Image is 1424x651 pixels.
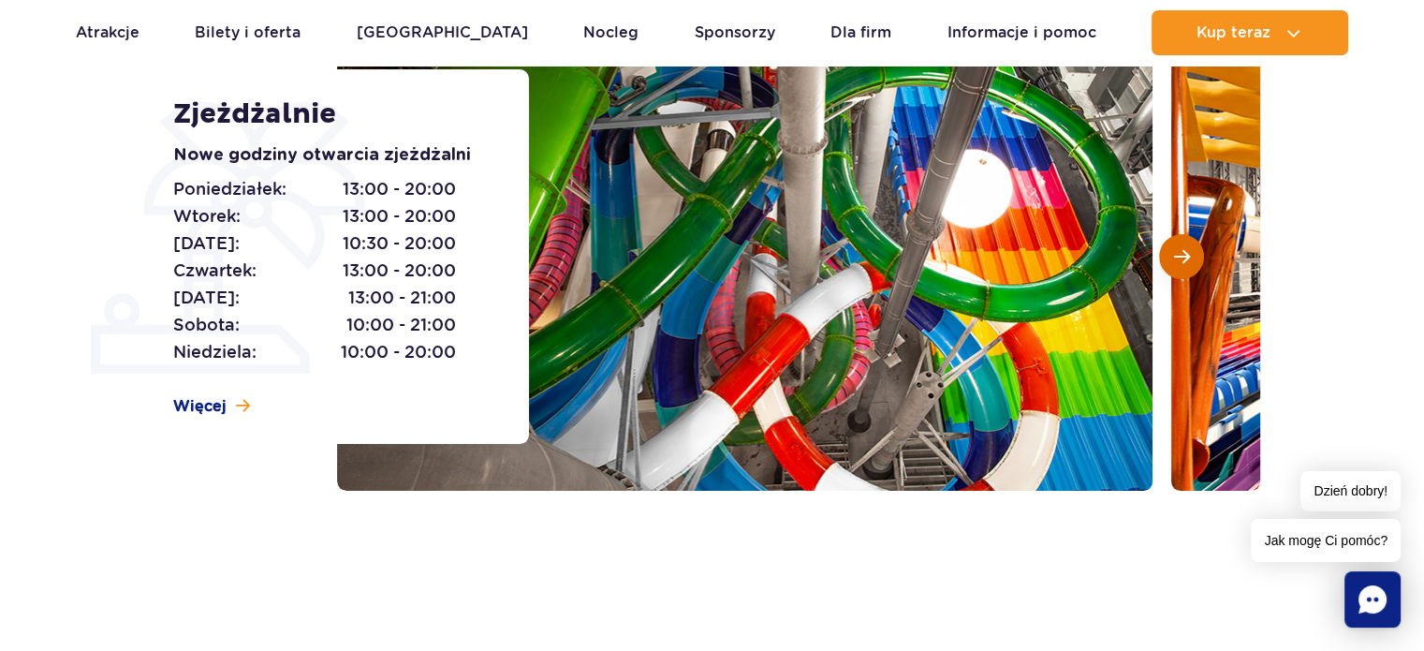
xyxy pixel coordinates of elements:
a: Sponsorzy [695,10,775,55]
span: 10:30 - 20:00 [343,230,456,257]
span: Poniedziałek: [173,176,286,202]
span: [DATE]: [173,230,240,257]
span: [DATE]: [173,285,240,311]
span: Sobota: [173,312,240,338]
p: Nowe godziny otwarcia zjeżdżalni [173,142,487,169]
div: Chat [1344,571,1401,628]
span: Dzień dobry! [1300,471,1401,511]
a: Nocleg [583,10,639,55]
span: Jak mogę Ci pomóc? [1251,519,1401,562]
span: Niedziela: [173,339,257,365]
span: 13:00 - 20:00 [343,258,456,284]
a: Bilety i oferta [195,10,301,55]
span: 10:00 - 21:00 [346,312,456,338]
a: [GEOGRAPHIC_DATA] [357,10,528,55]
span: 13:00 - 20:00 [343,203,456,229]
h1: Zjeżdżalnie [173,97,487,131]
a: Więcej [173,396,250,417]
button: Kup teraz [1152,10,1348,55]
span: Więcej [173,396,227,417]
span: 13:00 - 20:00 [343,176,456,202]
a: Dla firm [830,10,891,55]
span: Kup teraz [1196,24,1270,41]
span: Czwartek: [173,258,257,284]
span: 13:00 - 21:00 [348,285,456,311]
span: 10:00 - 20:00 [341,339,456,365]
a: Informacje i pomoc [947,10,1096,55]
span: Wtorek: [173,203,241,229]
button: Następny slajd [1159,234,1204,279]
a: Atrakcje [76,10,139,55]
